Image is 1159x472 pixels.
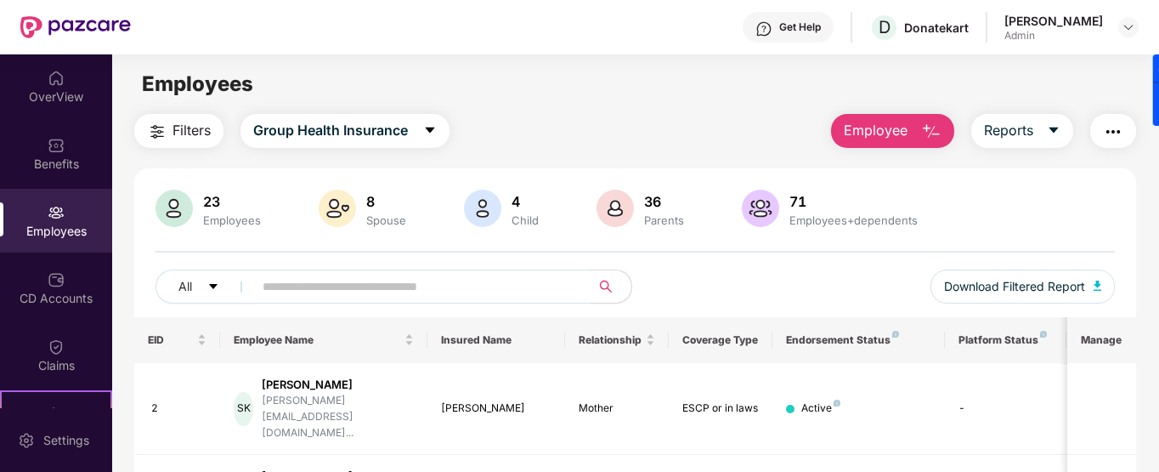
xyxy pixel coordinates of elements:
span: Employee Name [234,333,401,347]
div: Platform Status [958,333,1052,347]
div: SK [234,392,253,426]
div: Admin [1004,29,1103,43]
div: 36 [641,193,687,210]
img: svg+xml;base64,PHN2ZyB4bWxucz0iaHR0cDovL3d3dy53My5vcmcvMjAwMC9zdmciIHhtbG5zOnhsaW5rPSJodHRwOi8vd3... [921,122,941,142]
img: svg+xml;base64,PHN2ZyBpZD0iSG9tZSIgeG1sbnM9Imh0dHA6Ly93d3cudzMub3JnLzIwMDAvc3ZnIiB3aWR0aD0iMjAiIG... [48,70,65,87]
th: Insured Name [427,317,566,363]
button: Group Health Insurancecaret-down [240,114,449,148]
img: svg+xml;base64,PHN2ZyBpZD0iSGVscC0zMngzMiIgeG1sbnM9Imh0dHA6Ly93d3cudzMub3JnLzIwMDAvc3ZnIiB3aWR0aD... [755,20,772,37]
span: EID [148,333,195,347]
img: svg+xml;base64,PHN2ZyBpZD0iQ2xhaW0iIHhtbG5zPSJodHRwOi8vd3d3LnczLm9yZy8yMDAwL3N2ZyIgd2lkdGg9IjIwIi... [48,338,65,355]
img: svg+xml;base64,PHN2ZyBpZD0iQmVuZWZpdHMiIHhtbG5zPSJodHRwOi8vd3d3LnczLm9yZy8yMDAwL3N2ZyIgd2lkdGg9Ij... [48,137,65,154]
span: Group Health Insurance [253,120,408,141]
img: svg+xml;base64,PHN2ZyB4bWxucz0iaHR0cDovL3d3dy53My5vcmcvMjAwMC9zdmciIHdpZHRoPSIyNCIgaGVpZ2h0PSIyNC... [1103,122,1123,142]
div: [PERSON_NAME][EMAIL_ADDRESS][DOMAIN_NAME]... [262,393,414,441]
div: [PERSON_NAME] [1004,13,1103,29]
span: D [879,17,890,37]
img: svg+xml;base64,PHN2ZyB4bWxucz0iaHR0cDovL3d3dy53My5vcmcvMjAwMC9zdmciIHhtbG5zOnhsaW5rPSJodHRwOi8vd3... [1094,281,1102,291]
th: EID [134,317,221,363]
img: svg+xml;base64,PHN2ZyB4bWxucz0iaHR0cDovL3d3dy53My5vcmcvMjAwMC9zdmciIHdpZHRoPSIyNCIgaGVpZ2h0PSIyNC... [147,122,167,142]
img: svg+xml;base64,PHN2ZyB4bWxucz0iaHR0cDovL3d3dy53My5vcmcvMjAwMC9zdmciIHdpZHRoPSIyMSIgaGVpZ2h0PSIyMC... [48,406,65,423]
div: Endorsement Status [786,333,931,347]
img: svg+xml;base64,PHN2ZyB4bWxucz0iaHR0cDovL3d3dy53My5vcmcvMjAwMC9zdmciIHdpZHRoPSI4IiBoZWlnaHQ9IjgiIH... [1040,331,1047,338]
span: search [590,280,623,293]
th: Coverage Type [669,317,772,363]
img: svg+xml;base64,PHN2ZyB4bWxucz0iaHR0cDovL3d3dy53My5vcmcvMjAwMC9zdmciIHdpZHRoPSI4IiBoZWlnaHQ9IjgiIH... [834,400,840,407]
div: Spouse [363,213,410,227]
div: Settings [38,432,94,449]
div: Mother [579,401,655,417]
span: caret-down [207,281,219,294]
td: - [945,363,1066,456]
span: caret-down [423,123,437,139]
div: Get Help [779,20,821,34]
button: Reportscaret-down [971,114,1073,148]
span: Relationship [579,333,642,347]
div: Active [801,401,840,417]
div: Parents [641,213,687,227]
button: Allcaret-down [155,270,259,304]
div: [PERSON_NAME] [262,377,414,393]
div: Donatekart [904,20,969,36]
button: Employee [831,114,954,148]
span: Employee [844,120,907,141]
th: Manage [1067,317,1136,363]
div: Child [508,213,542,227]
img: svg+xml;base64,PHN2ZyB4bWxucz0iaHR0cDovL3d3dy53My5vcmcvMjAwMC9zdmciIHhtbG5zOnhsaW5rPSJodHRwOi8vd3... [319,190,356,227]
button: Filters [134,114,223,148]
div: 23 [200,193,264,210]
button: search [590,270,632,304]
span: Employees [142,71,253,96]
div: [PERSON_NAME] [441,401,552,417]
span: Download Filtered Report [944,277,1085,296]
div: Employees [200,213,264,227]
img: svg+xml;base64,PHN2ZyB4bWxucz0iaHR0cDovL3d3dy53My5vcmcvMjAwMC9zdmciIHhtbG5zOnhsaW5rPSJodHRwOi8vd3... [464,190,501,227]
img: svg+xml;base64,PHN2ZyB4bWxucz0iaHR0cDovL3d3dy53My5vcmcvMjAwMC9zdmciIHdpZHRoPSI4IiBoZWlnaHQ9IjgiIH... [892,331,899,338]
img: svg+xml;base64,PHN2ZyBpZD0iQ0RfQWNjb3VudHMiIGRhdGEtbmFtZT0iQ0QgQWNjb3VudHMiIHhtbG5zPSJodHRwOi8vd3... [48,271,65,288]
div: 71 [786,193,921,210]
img: svg+xml;base64,PHN2ZyBpZD0iRHJvcGRvd24tMzJ4MzIiIHhtbG5zPSJodHRwOi8vd3d3LnczLm9yZy8yMDAwL3N2ZyIgd2... [1122,20,1135,34]
th: Employee Name [220,317,427,363]
div: 4 [508,193,542,210]
span: All [178,277,192,296]
div: Employees+dependents [786,213,921,227]
img: svg+xml;base64,PHN2ZyBpZD0iRW1wbG95ZWVzIiB4bWxucz0iaHR0cDovL3d3dy53My5vcmcvMjAwMC9zdmciIHdpZHRoPS... [48,204,65,221]
div: 8 [363,193,410,210]
span: caret-down [1047,123,1060,139]
img: svg+xml;base64,PHN2ZyB4bWxucz0iaHR0cDovL3d3dy53My5vcmcvMjAwMC9zdmciIHhtbG5zOnhsaW5rPSJodHRwOi8vd3... [742,190,779,227]
img: svg+xml;base64,PHN2ZyB4bWxucz0iaHR0cDovL3d3dy53My5vcmcvMjAwMC9zdmciIHhtbG5zOnhsaW5rPSJodHRwOi8vd3... [155,190,193,227]
span: Reports [984,120,1033,141]
img: svg+xml;base64,PHN2ZyBpZD0iU2V0dGluZy0yMHgyMCIgeG1sbnM9Imh0dHA6Ly93d3cudzMub3JnLzIwMDAvc3ZnIiB3aW... [18,432,35,449]
div: ESCP or in laws [682,401,759,417]
span: Filters [172,120,211,141]
th: Relationship [565,317,669,363]
div: 2 [151,401,207,417]
img: New Pazcare Logo [20,16,131,38]
img: svg+xml;base64,PHN2ZyB4bWxucz0iaHR0cDovL3d3dy53My5vcmcvMjAwMC9zdmciIHhtbG5zOnhsaW5rPSJodHRwOi8vd3... [596,190,634,227]
button: Download Filtered Report [930,270,1116,304]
